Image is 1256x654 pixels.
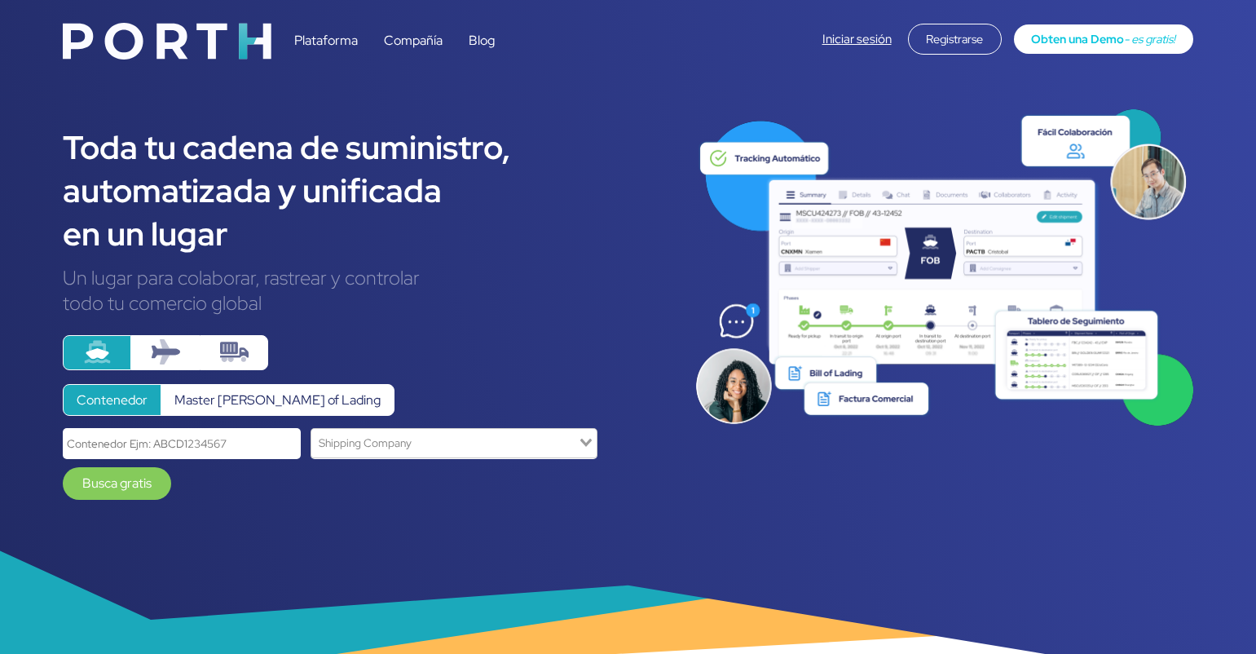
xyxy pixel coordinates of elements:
div: Un lugar para colaborar, rastrear y controlar [63,265,670,290]
a: Plataforma [294,32,358,49]
input: Contenedor Ejm: ABCD1234567 [63,428,301,458]
img: ship.svg [83,338,112,366]
a: Iniciar sesión [822,31,892,47]
a: Obten una Demo- es gratis! [1014,24,1193,54]
label: Contenedor [63,384,161,416]
span: - es gratis! [1124,31,1175,46]
a: Busca gratis [63,467,171,500]
a: Compañía [384,32,443,49]
div: Toda tu cadena de suministro, [63,126,670,169]
div: en un lugar [63,212,670,255]
input: Search for option [313,432,576,454]
a: Registrarse [908,30,1002,47]
a: Blog [469,32,495,49]
label: Master [PERSON_NAME] of Lading [161,384,394,416]
div: todo tu comercio global [63,290,670,316]
div: Search for option [311,428,597,458]
span: Obten una Demo [1031,31,1124,46]
img: truck-container.svg [220,338,249,366]
div: automatizada y unificada [63,169,670,212]
img: plane.svg [152,338,180,366]
div: Registrarse [908,24,1002,55]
